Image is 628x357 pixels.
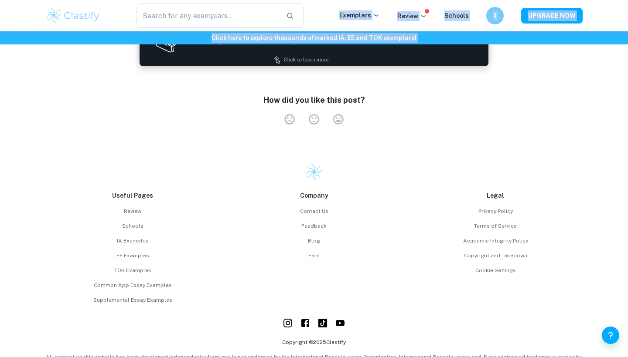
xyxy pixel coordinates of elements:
a: Instagram [283,318,293,331]
a: Blog [227,237,401,245]
a: Feedback [227,222,401,230]
a: Schools [45,222,220,230]
button: UPGRADE NOW [521,8,583,24]
a: Common App Essay Examples [45,281,220,289]
a: Facebook [300,318,311,331]
a: Privacy Policy [408,207,583,215]
a: Copyright and Takedown [408,252,583,259]
a: IA Examples [45,237,220,245]
a: Academic Integrity Policy [408,237,583,245]
h6: How did you like this post? [263,94,365,106]
input: Search for any exemplars... [137,3,279,28]
button: Help and Feedback [602,327,619,344]
a: Review [45,207,220,215]
a: Contact Us [227,207,401,215]
a: Earn [227,252,401,259]
p: Copyright © 2025 Clastify [45,338,583,346]
a: YouTube [335,318,345,331]
a: TOK Examples [45,266,220,274]
img: Clastify logo [45,7,101,24]
p: Legal [408,191,583,200]
a: Schools [444,12,469,19]
a: YouTube [317,318,328,331]
p: Exemplars [339,10,380,20]
p: Review [397,11,427,21]
a: Terms of Service [408,222,583,230]
p: Useful Pages [45,191,220,200]
a: EE Examples [45,252,220,259]
h6: II [490,11,500,20]
p: Company [227,191,401,200]
a: Cookie Settings [408,266,583,274]
h6: Click here to explore thousands of marked IA, EE and TOK exemplars ! [2,33,626,43]
button: II [486,7,504,24]
a: Supplemental Essay Examples [45,296,220,304]
img: Clastify logo [305,163,323,181]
